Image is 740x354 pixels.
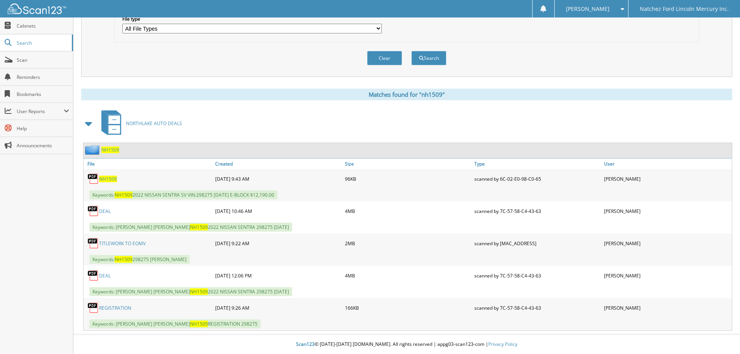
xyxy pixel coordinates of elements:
span: Keywords: 2022 NISSAN SENTRA SV VIN:298275 [DATE] E-BLOCK $12,190.00 [89,190,277,199]
div: [PERSON_NAME] [602,171,732,187]
span: Natchez Ford Lincoln Mercury Inc. [640,7,729,11]
span: Search [17,40,68,46]
span: Keywords: [PERSON_NAME] [PERSON_NAME] REGISTRATION 298275 [89,319,261,328]
img: PDF.png [87,237,99,249]
div: [DATE] 9:22 AM [213,235,343,251]
div: [PERSON_NAME] [602,235,732,251]
div: 4MB [343,268,473,283]
div: [PERSON_NAME] [602,300,732,316]
a: Type [472,159,602,169]
span: NH1509 [190,321,208,327]
iframe: Chat Widget [701,317,740,354]
a: NH1509 [99,176,117,182]
button: Clear [367,51,402,65]
button: Search [411,51,446,65]
a: File [84,159,213,169]
a: User [602,159,732,169]
img: scan123-logo-white.svg [8,3,66,14]
a: Created [213,159,343,169]
span: Keywords: [PERSON_NAME] [PERSON_NAME] 2022 NISSAN SENTRA 298275 [DATE] [89,287,292,296]
div: scanned by [MAC_ADDRESS] [472,235,602,251]
span: Cabinets [17,23,69,29]
div: © [DATE]-[DATE] [DOMAIN_NAME]. All rights reserved | appg03-scan123-com | [73,335,740,354]
label: File type [122,16,382,22]
span: Keywords: [PERSON_NAME] [PERSON_NAME] 2022 NISSAN SENTRA 298275 [DATE] [89,223,292,232]
div: [PERSON_NAME] [602,203,732,219]
span: NH1509 [190,224,208,230]
span: Reminders [17,74,69,80]
img: PDF.png [87,173,99,185]
div: scanned by 7C-57-58-C4-43-63 [472,203,602,219]
a: DEAL [99,208,111,214]
a: NH1509 [101,146,119,153]
div: 166KB [343,300,473,316]
span: NORTHLAKE AUTO DEALS [126,120,182,127]
span: Scan123 [296,341,315,347]
span: Help [17,125,69,132]
span: Keywords: 298275 [PERSON_NAME] [89,255,190,264]
a: NORTHLAKE AUTO DEALS [97,108,182,139]
a: DEAL [99,272,111,279]
span: User Reports [17,108,64,115]
div: scanned by 7C-57-58-C4-43-63 [472,268,602,283]
a: REGISTRATION [99,305,131,311]
div: 2MB [343,235,473,251]
img: PDF.png [87,270,99,281]
div: [DATE] 9:26 AM [213,300,343,316]
span: NH1509 [115,192,132,198]
span: NH1509 [190,288,208,295]
img: PDF.png [87,302,99,314]
span: NH1509 [115,256,132,263]
img: folder2.png [85,145,101,155]
div: scanned by 6C-02-E0-98-C0-65 [472,171,602,187]
a: TITLEWORK TO EOMV [99,240,146,247]
div: [PERSON_NAME] [602,268,732,283]
div: 96KB [343,171,473,187]
img: PDF.png [87,205,99,217]
span: Announcements [17,142,69,149]
div: 4MB [343,203,473,219]
div: Matches found for "nh1509" [81,89,732,100]
a: Size [343,159,473,169]
span: Scan [17,57,69,63]
span: Bookmarks [17,91,69,98]
div: [DATE] 12:06 PM [213,268,343,283]
div: [DATE] 10:46 AM [213,203,343,219]
a: Privacy Policy [488,341,517,347]
div: [DATE] 9:43 AM [213,171,343,187]
div: scanned by 7C-57-58-C4-43-63 [472,300,602,316]
span: [PERSON_NAME] [566,7,609,11]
